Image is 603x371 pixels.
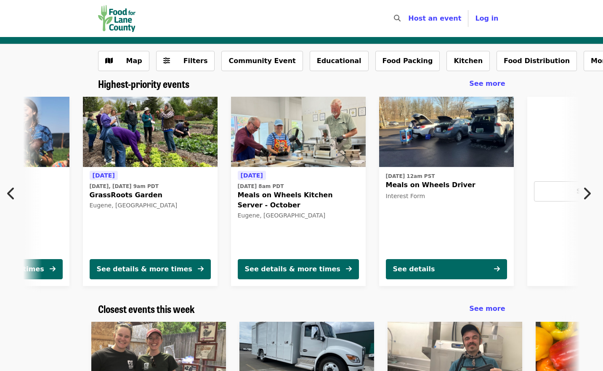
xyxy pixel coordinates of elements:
[90,183,159,190] time: [DATE], [DATE] 9am PDT
[163,57,170,65] i: sliders-h icon
[468,10,505,27] button: Log in
[98,301,195,316] span: Closest events this week
[97,264,192,274] div: See details & more times
[497,51,577,71] button: Food Distribution
[126,57,142,65] span: Map
[386,180,507,190] span: Meals on Wheels Driver
[7,185,16,201] i: chevron-left icon
[469,304,505,314] a: See more
[393,264,435,274] div: See details
[379,97,514,286] a: See details for "Meals on Wheels Driver"
[394,14,401,22] i: search icon
[156,51,215,71] button: Filters (0 selected)
[238,212,359,219] div: Eugene, [GEOGRAPHIC_DATA]
[386,259,507,279] button: See details
[91,78,512,90] div: Highest-priority events
[198,265,204,273] i: arrow-right icon
[238,259,359,279] button: See details & more times
[494,265,500,273] i: arrow-right icon
[245,264,340,274] div: See details & more times
[83,97,218,167] img: GrassRoots Garden organized by Food for Lane County
[238,183,284,190] time: [DATE] 8am PDT
[98,51,149,71] button: Show map view
[98,5,136,32] img: Food for Lane County - Home
[346,265,352,273] i: arrow-right icon
[93,172,115,179] span: [DATE]
[90,202,211,209] div: Eugene, [GEOGRAPHIC_DATA]
[386,172,435,180] time: [DATE] 12am PST
[379,97,514,167] img: Meals on Wheels Driver organized by Food for Lane County
[241,172,263,179] span: [DATE]
[231,97,366,167] img: Meals on Wheels Kitchen Server - October organized by Food for Lane County
[90,190,211,200] span: GrassRoots Garden
[475,14,498,22] span: Log in
[50,265,56,273] i: arrow-right icon
[469,79,505,87] span: See more
[90,259,211,279] button: See details & more times
[408,14,461,22] a: Host an event
[582,185,591,201] i: chevron-right icon
[406,8,412,29] input: Search
[446,51,490,71] button: Kitchen
[83,97,218,286] a: See details for "GrassRoots Garden"
[469,79,505,89] a: See more
[375,51,440,71] button: Food Packing
[575,182,603,205] button: Next item
[91,303,512,315] div: Closest events this week
[98,78,189,90] a: Highest-priority events
[183,57,208,65] span: Filters
[221,51,303,71] button: Community Event
[469,305,505,313] span: See more
[386,193,425,199] span: Interest Form
[310,51,369,71] button: Educational
[105,57,113,65] i: map icon
[238,190,359,210] span: Meals on Wheels Kitchen Server - October
[231,97,366,286] a: See details for "Meals on Wheels Kitchen Server - October"
[98,76,189,91] span: Highest-priority events
[98,303,195,315] a: Closest events this week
